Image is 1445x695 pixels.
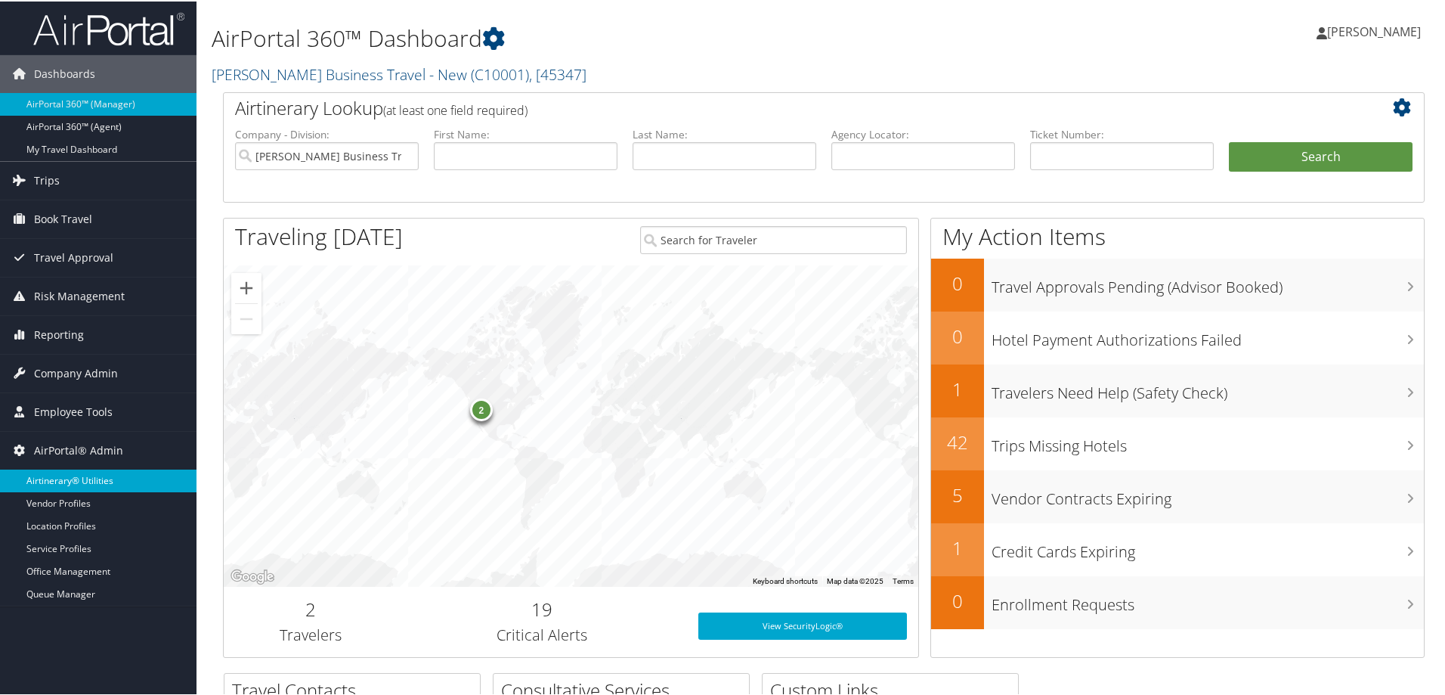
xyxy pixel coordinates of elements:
[931,375,984,401] h2: 1
[992,374,1424,402] h3: Travelers Need Help (Safety Check)
[893,576,914,584] a: Terms (opens in new tab)
[931,575,1424,628] a: 0Enrollment Requests
[1030,126,1214,141] label: Ticket Number:
[1317,8,1436,53] a: [PERSON_NAME]
[931,310,1424,363] a: 0Hotel Payment Authorizations Failed
[434,126,617,141] label: First Name:
[1229,141,1413,171] button: Search
[529,63,586,83] span: , [ 45347 ]
[992,532,1424,561] h3: Credit Cards Expiring
[34,160,60,198] span: Trips
[827,576,883,584] span: Map data ©2025
[931,363,1424,416] a: 1Travelers Need Help (Safety Check)
[227,566,277,585] a: Open this area in Google Maps (opens a new window)
[409,623,676,644] h3: Critical Alerts
[235,623,386,644] h3: Travelers
[931,534,984,560] h2: 1
[992,268,1424,296] h3: Travel Approvals Pending (Advisor Booked)
[469,397,492,420] div: 2
[1327,22,1421,39] span: [PERSON_NAME]
[34,54,95,92] span: Dashboards
[992,427,1424,455] h3: Trips Missing Hotels
[235,595,386,621] h2: 2
[231,303,261,333] button: Zoom out
[931,257,1424,310] a: 0Travel Approvals Pending (Advisor Booked)
[931,269,984,295] h2: 0
[212,21,1028,53] h1: AirPortal 360™ Dashboard
[471,63,529,83] span: ( C10001 )
[235,94,1313,119] h2: Airtinerary Lookup
[633,126,816,141] label: Last Name:
[640,225,907,253] input: Search for Traveler
[33,10,184,45] img: airportal-logo.png
[992,321,1424,349] h3: Hotel Payment Authorizations Failed
[931,416,1424,469] a: 42Trips Missing Hotels
[235,219,403,251] h1: Traveling [DATE]
[831,126,1015,141] label: Agency Locator:
[992,479,1424,508] h3: Vendor Contracts Expiring
[34,392,113,430] span: Employee Tools
[383,101,528,117] span: (at least one field required)
[931,322,984,348] h2: 0
[231,271,261,302] button: Zoom in
[931,219,1424,251] h1: My Action Items
[992,585,1424,614] h3: Enrollment Requests
[34,199,92,237] span: Book Travel
[34,237,113,275] span: Travel Approval
[931,587,984,613] h2: 0
[698,611,907,638] a: View SecurityLogic®
[931,522,1424,575] a: 1Credit Cards Expiring
[235,126,419,141] label: Company - Division:
[931,481,984,507] h2: 5
[34,315,84,352] span: Reporting
[34,276,125,314] span: Risk Management
[34,353,118,391] span: Company Admin
[409,595,676,621] h2: 19
[212,63,586,83] a: [PERSON_NAME] Business Travel - New
[931,428,984,454] h2: 42
[753,575,818,585] button: Keyboard shortcuts
[34,430,123,468] span: AirPortal® Admin
[931,469,1424,522] a: 5Vendor Contracts Expiring
[227,566,277,585] img: Google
